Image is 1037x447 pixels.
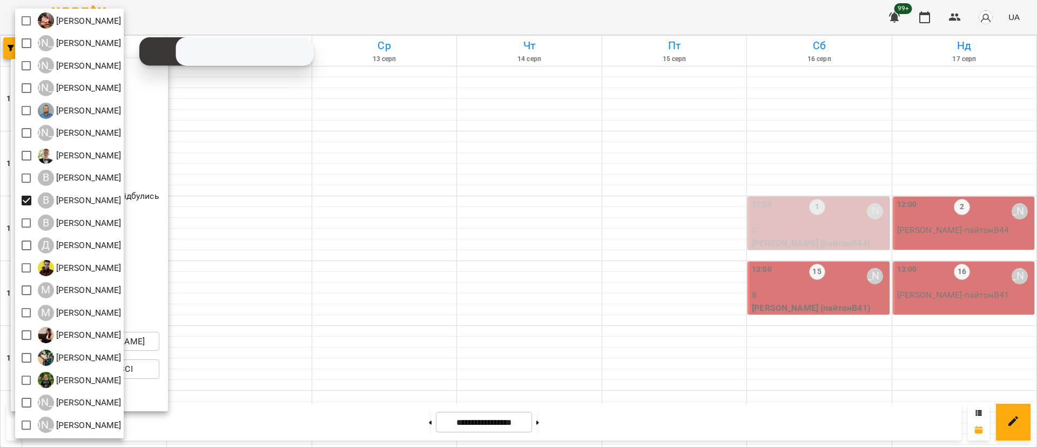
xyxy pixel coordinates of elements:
[38,282,122,298] a: М [PERSON_NAME]
[38,57,122,74] a: [PERSON_NAME] [PERSON_NAME]
[38,12,122,29] div: Ілля Петруша
[38,170,54,186] div: В
[38,372,54,388] img: Р
[38,103,54,119] img: А
[38,237,122,253] a: Д [PERSON_NAME]
[38,395,54,411] div: [PERSON_NAME]
[38,12,122,29] a: І [PERSON_NAME]
[38,350,122,366] div: Ольга Мизюк
[38,260,54,276] img: Д
[38,192,54,209] div: В
[38,327,122,343] a: Н [PERSON_NAME]
[38,103,122,119] a: А [PERSON_NAME]
[38,215,54,231] div: В
[38,35,122,51] a: [PERSON_NAME] [PERSON_NAME]
[38,215,122,231] div: Віталій Кадуха
[54,239,122,252] p: [PERSON_NAME]
[54,329,122,342] p: [PERSON_NAME]
[38,148,54,164] img: В
[38,395,122,411] div: Юрій Шпак
[38,327,122,343] div: Надія Шрай
[54,284,122,297] p: [PERSON_NAME]
[38,125,122,141] div: Артем Кот
[38,372,122,388] div: Роман Ованенко
[38,350,122,366] a: О [PERSON_NAME]
[54,59,122,72] p: [PERSON_NAME]
[38,395,122,411] a: [PERSON_NAME] [PERSON_NAME]
[38,80,54,96] div: [PERSON_NAME]
[54,351,122,364] p: [PERSON_NAME]
[54,419,122,432] p: [PERSON_NAME]
[54,171,122,184] p: [PERSON_NAME]
[38,12,54,29] img: І
[38,237,54,253] div: Д
[54,82,122,95] p: [PERSON_NAME]
[38,35,122,51] div: Альберт Волков
[38,80,122,96] a: [PERSON_NAME] [PERSON_NAME]
[38,305,122,321] div: Михайло Поліщук
[38,417,122,433] a: [PERSON_NAME] [PERSON_NAME]
[38,35,54,51] div: [PERSON_NAME]
[38,103,122,119] div: Антон Костюк
[38,57,122,74] div: Аліна Москаленко
[54,104,122,117] p: [PERSON_NAME]
[38,417,54,433] div: [PERSON_NAME]
[38,350,54,366] img: О
[38,192,122,209] a: В [PERSON_NAME]
[38,125,54,141] div: [PERSON_NAME]
[54,306,122,319] p: [PERSON_NAME]
[38,417,122,433] div: Ярослав Пташинський
[38,57,54,74] div: [PERSON_NAME]
[54,262,122,275] p: [PERSON_NAME]
[38,148,122,164] div: Вадим Моргун
[38,282,54,298] div: М
[38,260,122,276] a: Д [PERSON_NAME]
[54,194,122,207] p: [PERSON_NAME]
[54,374,122,387] p: [PERSON_NAME]
[38,327,54,343] img: Н
[54,37,122,50] p: [PERSON_NAME]
[38,125,122,141] a: [PERSON_NAME] [PERSON_NAME]
[38,305,54,321] div: М
[38,170,122,186] a: В [PERSON_NAME]
[38,215,122,231] a: В [PERSON_NAME]
[54,126,122,139] p: [PERSON_NAME]
[38,148,122,164] a: В [PERSON_NAME]
[38,305,122,321] a: М [PERSON_NAME]
[54,217,122,230] p: [PERSON_NAME]
[54,15,122,28] p: [PERSON_NAME]
[54,149,122,162] p: [PERSON_NAME]
[38,80,122,96] div: Анастасія Герус
[54,396,122,409] p: [PERSON_NAME]
[38,372,122,388] a: Р [PERSON_NAME]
